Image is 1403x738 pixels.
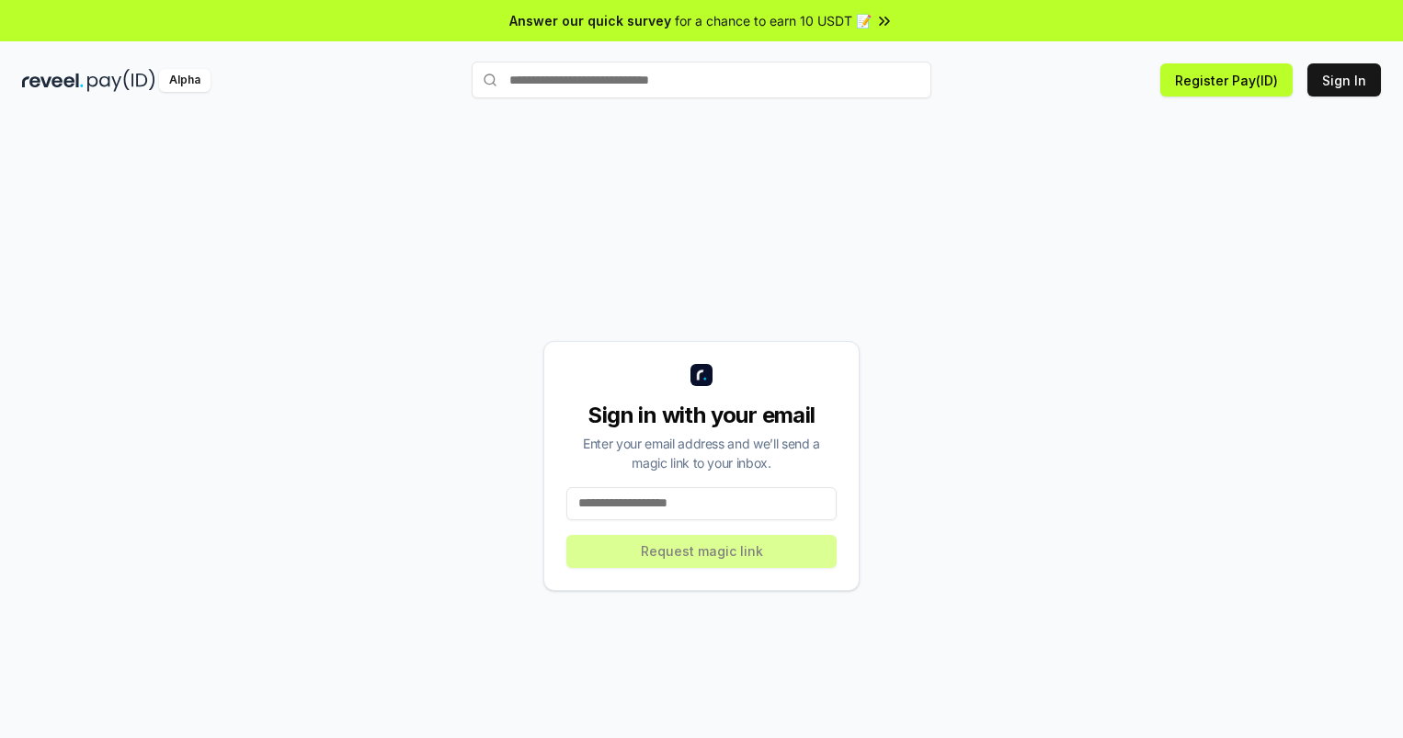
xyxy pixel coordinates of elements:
span: for a chance to earn 10 USDT 📝 [675,11,872,30]
div: Alpha [159,69,211,92]
div: Sign in with your email [566,401,837,430]
span: Answer our quick survey [509,11,671,30]
img: logo_small [690,364,713,386]
img: reveel_dark [22,69,84,92]
div: Enter your email address and we’ll send a magic link to your inbox. [566,434,837,472]
button: Register Pay(ID) [1160,63,1293,97]
img: pay_id [87,69,155,92]
button: Sign In [1307,63,1381,97]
